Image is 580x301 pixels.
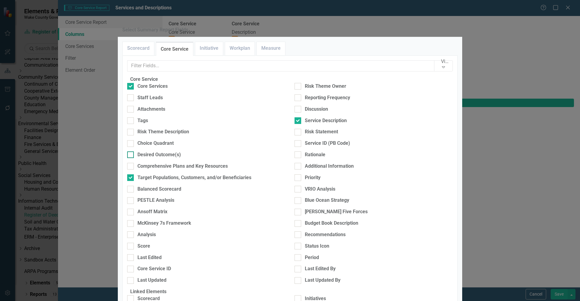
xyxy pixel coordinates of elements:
div: Target Populations, Customers, and/or Beneficiaries [137,174,251,181]
div: Additional Information [305,163,354,170]
div: Staff Leads [137,94,163,101]
a: Core Service [156,43,193,56]
a: Measure [257,42,285,55]
div: Service ID (PB Code) [305,140,350,147]
div: Blue Ocean Strategy [305,197,349,204]
div: Score [137,243,150,250]
div: VRIO Analysis [305,186,335,193]
div: Tags [137,117,148,124]
div: Status Icon [305,243,329,250]
div: Priority [305,174,321,181]
div: Recommendations [305,231,346,238]
div: Last Updated By [305,277,340,284]
div: Desired Outcome(s) [137,151,181,158]
div: Analysis [137,231,156,238]
input: Filter Fields... [127,60,434,71]
div: Risk Theme Description [137,128,189,135]
div: Budget Book Description [305,220,358,227]
div: Rationale [305,151,325,158]
div: Core Services [137,83,168,90]
div: Balanced Scorecard [137,186,181,193]
div: [PERSON_NAME] Five Forces [305,208,368,215]
div: Reporting Frequency [305,94,350,101]
div: Last Edited By [305,265,336,272]
div: Last Edited [137,254,162,261]
div: Service Description [305,117,347,124]
a: Initiative [195,42,223,55]
div: Comprehensive Plans and Key Resources [137,163,228,170]
div: McKinsey 7s Framework [137,220,191,227]
div: Period [305,254,319,261]
div: Risk Theme Owner [305,83,346,90]
a: Workplan [225,42,255,55]
div: View All Fields [441,58,449,65]
div: Discussion [305,106,328,113]
div: Attachments [137,106,165,113]
legend: Linked Elements [127,288,169,295]
div: PESTLE Analysis [137,197,174,204]
div: Last Updated [137,277,166,284]
div: Choice Quadrant [137,140,174,147]
a: Scorecard [123,42,154,55]
div: Ansoff Matrix [137,208,167,215]
div: Risk Statement [305,128,338,135]
div: Select Summary Report Fields [122,27,188,33]
legend: Core Service [127,76,161,83]
div: Core Service ID [137,265,171,272]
